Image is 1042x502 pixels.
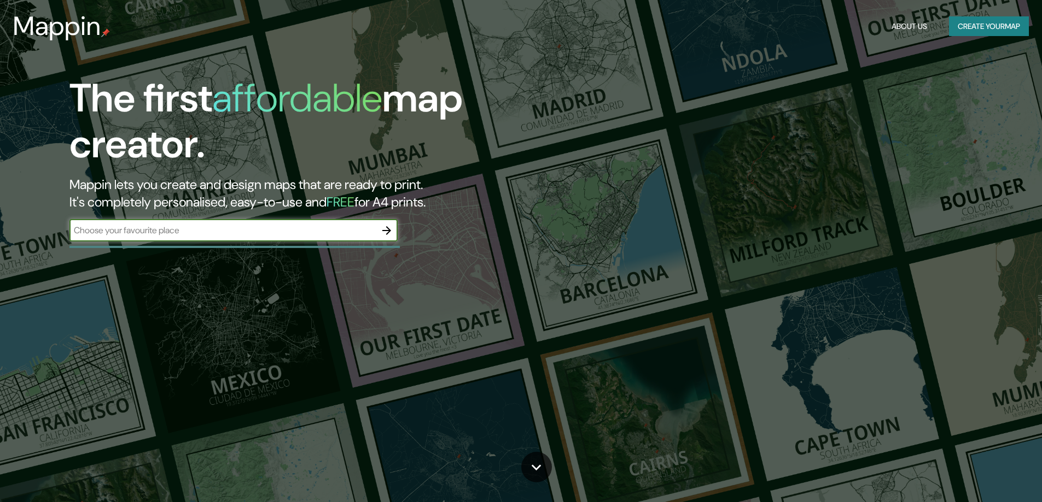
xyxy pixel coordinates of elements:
[69,75,591,176] h1: The first map creator.
[887,16,932,37] button: About Us
[69,224,376,237] input: Choose your favourite place
[69,176,591,211] h2: Mappin lets you create and design maps that are ready to print. It's completely personalised, eas...
[212,73,382,123] h1: affordable
[327,193,354,210] h5: FREE
[949,16,1029,37] button: Create yourmap
[101,28,110,37] img: mappin-pin
[13,11,101,42] h3: Mappin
